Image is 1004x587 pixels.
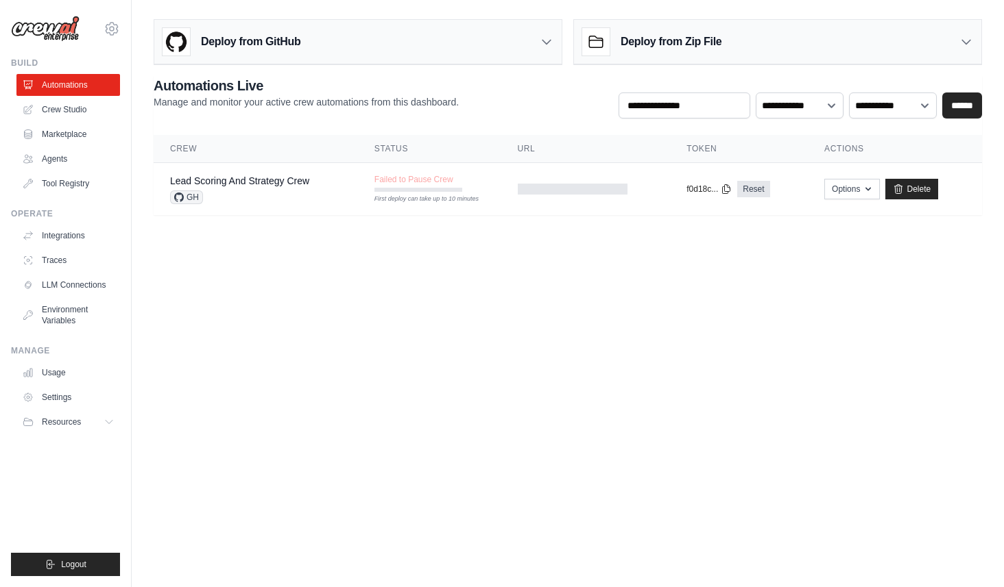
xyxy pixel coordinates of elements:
[16,362,120,384] a: Usage
[16,274,120,296] a: LLM Connections
[16,386,120,408] a: Settings
[42,416,81,427] span: Resources
[374,174,453,185] span: Failed to Pause Crew
[686,184,732,195] button: f0d18c...
[670,135,808,163] th: Token
[358,135,501,163] th: Status
[621,34,721,50] h3: Deploy from Zip File
[501,135,671,163] th: URL
[16,99,120,121] a: Crew Studio
[11,16,80,42] img: Logo
[737,181,769,197] a: Reset
[170,175,309,186] a: Lead Scoring And Strategy Crew
[16,225,120,247] a: Integrations
[11,553,120,576] button: Logout
[201,34,300,50] h3: Deploy from GitHub
[11,208,120,219] div: Operate
[154,95,459,109] p: Manage and monitor your active crew automations from this dashboard.
[885,179,938,199] a: Delete
[16,249,120,271] a: Traces
[154,135,358,163] th: Crew
[163,28,190,55] img: GitHub Logo
[61,559,86,570] span: Logout
[374,195,462,204] div: First deploy can take up to 10 minutes
[16,173,120,195] a: Tool Registry
[16,148,120,170] a: Agents
[16,123,120,145] a: Marketplace
[16,411,120,433] button: Resources
[154,76,459,95] h2: Automations Live
[16,299,120,332] a: Environment Variables
[11,58,120,68] div: Build
[824,179,880,199] button: Options
[11,345,120,356] div: Manage
[170,190,203,204] span: GH
[16,74,120,96] a: Automations
[808,135,982,163] th: Actions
